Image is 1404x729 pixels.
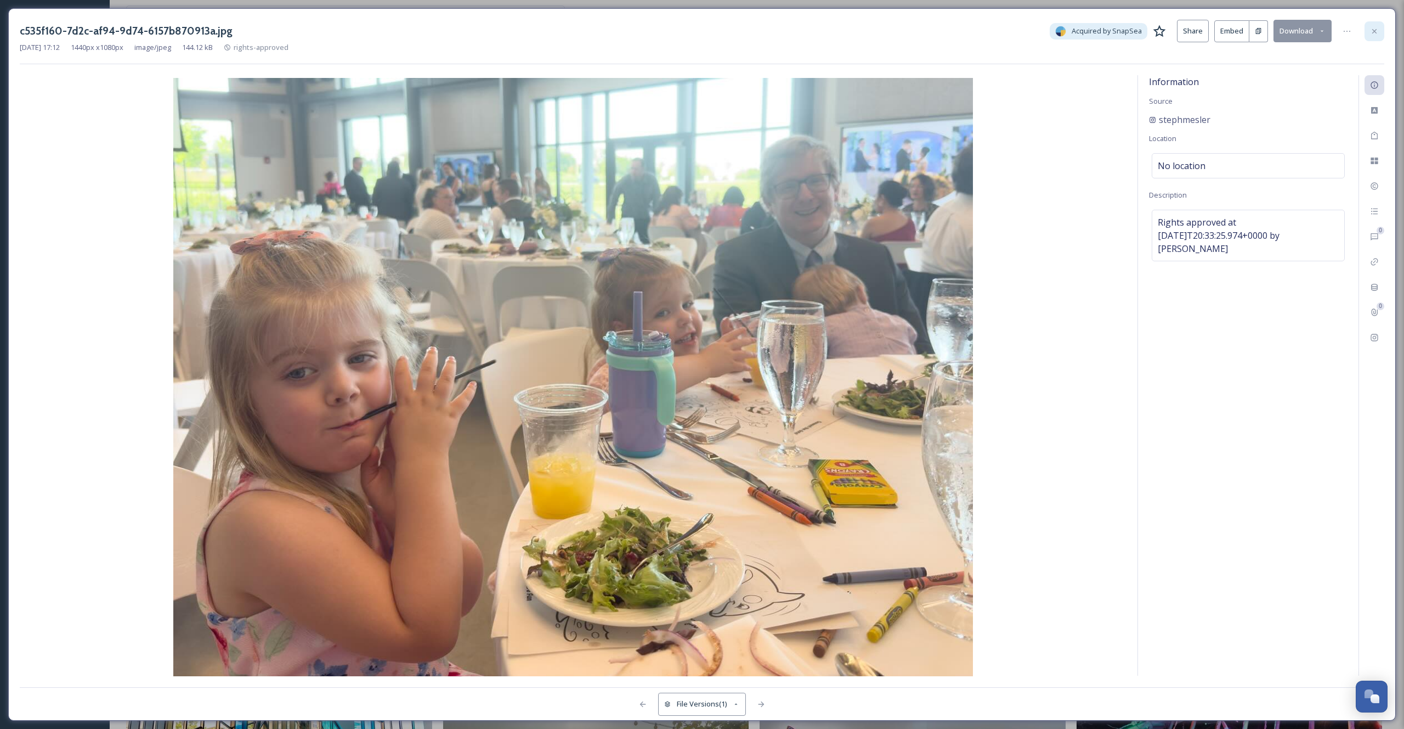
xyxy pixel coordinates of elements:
[1356,681,1388,713] button: Open Chat
[1149,133,1176,143] span: Location
[1158,216,1339,255] span: Rights approved at [DATE]T20:33:25.974+0000 by [PERSON_NAME]
[20,78,1126,678] img: 14oy6DIf5dO73uWQpinz1tWLMV6o8NVsA.jpg
[658,693,746,715] button: File Versions(1)
[1055,26,1066,37] img: snapsea-logo.png
[1177,20,1209,42] button: Share
[1072,26,1142,36] span: Acquired by SnapSea
[1158,159,1205,172] span: No location
[1377,302,1384,310] div: 0
[1377,227,1384,234] div: 0
[1273,20,1332,42] button: Download
[134,42,171,53] span: image/jpeg
[71,42,123,53] span: 1440 px x 1080 px
[1149,96,1173,106] span: Source
[1159,113,1210,126] span: stephmesler
[1149,190,1187,200] span: Description
[1214,20,1249,42] button: Embed
[20,42,60,53] span: [DATE] 17:12
[1149,76,1199,88] span: Information
[234,42,288,52] span: rights-approved
[182,42,213,53] span: 144.12 kB
[1149,113,1210,126] a: stephmesler
[20,23,233,39] h3: c535f160-7d2c-af94-9d74-6157b870913a.jpg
